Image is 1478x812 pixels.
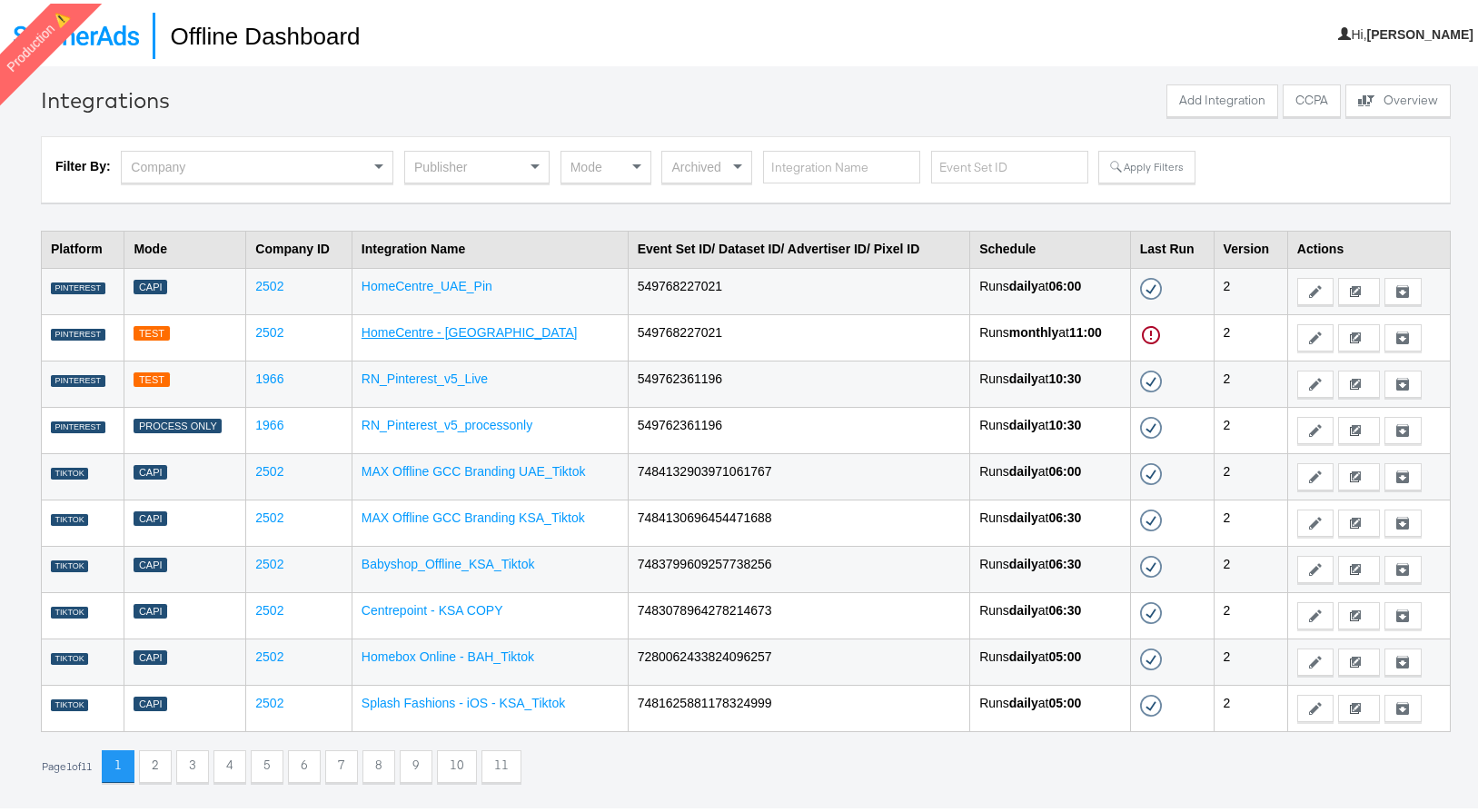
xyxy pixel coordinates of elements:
div: PINTEREST [51,371,105,384]
a: 1966 [255,414,283,429]
td: 2 [1214,403,1287,450]
strong: monthly [1009,322,1058,336]
td: 2 [1214,681,1287,728]
div: Test [134,322,169,338]
td: 549768227021 [628,311,969,357]
div: TIKTOK [51,464,88,477]
td: 2 [1214,542,1287,589]
button: 1 [102,747,134,779]
strong: 06:00 [1048,275,1081,290]
th: Integration Name [352,227,628,264]
a: Add Integration [1166,81,1278,118]
button: 9 [400,747,432,779]
strong: 10:30 [1048,368,1081,382]
th: Company ID [246,227,352,264]
td: Runs at [970,542,1131,589]
a: 2502 [255,275,283,290]
td: 549768227021 [628,264,969,311]
button: 5 [251,747,283,779]
th: Schedule [970,227,1131,264]
a: Centrepoint - KSA COPY [362,599,503,614]
td: 2 [1214,264,1287,311]
div: Process Only [134,415,222,431]
div: Capi [134,693,167,708]
a: HomeCentre_UAE_Pin [362,275,492,290]
a: RN_Pinterest_v5_processonly [362,414,532,429]
strong: daily [1009,646,1038,660]
strong: 10:30 [1048,414,1081,429]
th: Version [1214,227,1287,264]
h1: Offline Dashboard [153,9,360,55]
a: Babyshop_Offline_KSA_Tiktok [362,553,535,568]
div: TIKTOK [51,510,88,523]
strong: 05:00 [1048,646,1081,660]
strong: daily [1009,553,1038,568]
td: 2 [1214,311,1287,357]
button: Overview [1345,81,1451,114]
div: TIKTOK [51,557,88,569]
td: 2 [1214,450,1287,496]
td: 7483078964278214673 [628,589,969,635]
td: 7484132903971061767 [628,450,969,496]
a: 1966 [255,368,283,382]
a: 2502 [255,553,283,568]
a: MAX Offline GCC Branding UAE_Tiktok [362,460,586,475]
b: [PERSON_NAME] [1367,24,1473,38]
td: Runs at [970,403,1131,450]
button: Apply Filters [1098,147,1195,180]
th: Platform [42,227,124,264]
strong: daily [1009,275,1038,290]
td: Runs at [970,681,1131,728]
td: 2 [1214,357,1287,403]
a: CCPA [1283,81,1341,118]
div: Capi [134,461,167,477]
button: 10 [437,747,477,779]
td: Runs at [970,635,1131,681]
input: Event Set ID [931,147,1088,181]
a: Overview [1345,81,1451,118]
div: Capi [134,600,167,616]
a: 2502 [255,322,283,336]
td: Runs at [970,357,1131,403]
div: Mode [561,148,650,179]
th: Event Set ID/ Dataset ID/ Advertiser ID/ Pixel ID [628,227,969,264]
a: Homebox Online - BAH_Tiktok [362,646,534,660]
td: Runs at [970,264,1131,311]
a: 2502 [255,599,283,614]
img: StitcherAds [14,22,139,42]
a: 2502 [255,646,283,660]
strong: daily [1009,414,1038,429]
strong: 11:00 [1069,322,1102,336]
div: Capi [134,508,167,523]
a: MAX Offline GCC Branding KSA_Tiktok [362,507,585,521]
button: 3 [176,747,209,779]
th: Mode [124,227,246,264]
div: Archived [662,148,751,179]
td: Runs at [970,450,1131,496]
div: TIKTOK [51,696,88,708]
div: PINTEREST [51,325,105,338]
strong: Filter By: [55,155,111,170]
div: Page 1 of 11 [41,757,93,769]
th: Actions [1287,227,1450,264]
a: RN_Pinterest_v5_Live [362,368,488,382]
strong: 06:30 [1048,553,1081,568]
div: TIKTOK [51,603,88,616]
strong: daily [1009,507,1038,521]
div: Capi [134,647,167,662]
td: Runs at [970,589,1131,635]
button: CCPA [1283,81,1341,114]
div: Company [122,148,392,179]
th: Last Run [1130,227,1214,264]
td: 7481625881178324999 [628,681,969,728]
td: Runs at [970,496,1131,542]
strong: 05:00 [1048,692,1081,707]
strong: daily [1009,599,1038,614]
div: PINTEREST [51,418,105,431]
div: Test [134,369,169,384]
div: Capi [134,554,167,569]
strong: 06:30 [1048,507,1081,521]
strong: daily [1009,692,1038,707]
div: Publisher [405,148,549,179]
strong: daily [1009,368,1038,382]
